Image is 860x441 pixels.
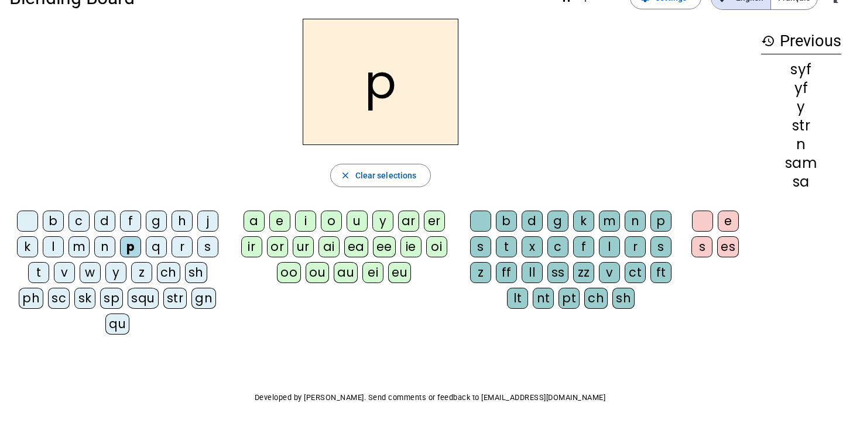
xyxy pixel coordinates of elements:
[197,236,218,257] div: s
[131,262,152,283] div: z
[717,236,739,257] div: es
[146,211,167,232] div: g
[94,211,115,232] div: d
[157,262,180,283] div: ch
[559,288,580,309] div: pt
[761,119,841,133] div: str
[303,19,458,145] h2: p
[761,81,841,95] div: yf
[128,288,159,309] div: squ
[241,236,262,257] div: ir
[584,288,608,309] div: ch
[718,211,739,232] div: e
[197,211,218,232] div: j
[330,164,431,187] button: Clear selections
[761,34,775,48] mat-icon: history
[362,262,383,283] div: ei
[191,288,216,309] div: gn
[573,236,594,257] div: f
[547,211,568,232] div: g
[625,262,646,283] div: ct
[599,262,620,283] div: v
[344,236,368,257] div: ea
[68,236,90,257] div: m
[650,211,671,232] div: p
[54,262,75,283] div: v
[43,236,64,257] div: l
[94,236,115,257] div: n
[761,63,841,77] div: syf
[691,236,712,257] div: s
[650,236,671,257] div: s
[68,211,90,232] div: c
[293,236,314,257] div: ur
[496,236,517,257] div: t
[599,236,620,257] div: l
[105,313,129,335] div: qu
[80,262,101,283] div: w
[355,168,417,182] span: Clear selections
[426,236,447,257] div: oi
[244,211,265,232] div: a
[146,236,167,257] div: q
[507,288,528,309] div: lt
[547,236,568,257] div: c
[470,236,491,257] div: s
[172,211,193,232] div: h
[424,211,445,232] div: er
[400,236,422,257] div: ie
[185,262,207,283] div: sh
[163,288,187,309] div: str
[522,236,543,257] div: x
[267,236,288,257] div: or
[347,211,368,232] div: u
[470,262,491,283] div: z
[573,262,594,283] div: zz
[306,262,329,283] div: ou
[340,170,351,181] mat-icon: close
[17,236,38,257] div: k
[522,262,543,283] div: ll
[334,262,358,283] div: au
[398,211,419,232] div: ar
[625,211,646,232] div: n
[9,391,851,405] p: Developed by [PERSON_NAME]. Send comments or feedback to [EMAIL_ADDRESS][DOMAIN_NAME]
[496,211,517,232] div: b
[277,262,301,283] div: oo
[533,288,554,309] div: nt
[761,28,841,54] h3: Previous
[761,137,841,151] div: n
[761,156,841,170] div: sam
[120,236,141,257] div: p
[295,211,316,232] div: i
[100,288,123,309] div: sp
[105,262,126,283] div: y
[522,211,543,232] div: d
[650,262,671,283] div: ft
[269,211,290,232] div: e
[43,211,64,232] div: b
[172,236,193,257] div: r
[19,288,43,309] div: ph
[599,211,620,232] div: m
[120,211,141,232] div: f
[547,262,568,283] div: ss
[321,211,342,232] div: o
[496,262,517,283] div: ff
[761,175,841,189] div: sa
[612,288,635,309] div: sh
[74,288,95,309] div: sk
[573,211,594,232] div: k
[48,288,70,309] div: sc
[373,236,396,257] div: ee
[372,211,393,232] div: y
[625,236,646,257] div: r
[388,262,411,283] div: eu
[761,100,841,114] div: y
[28,262,49,283] div: t
[318,236,340,257] div: ai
